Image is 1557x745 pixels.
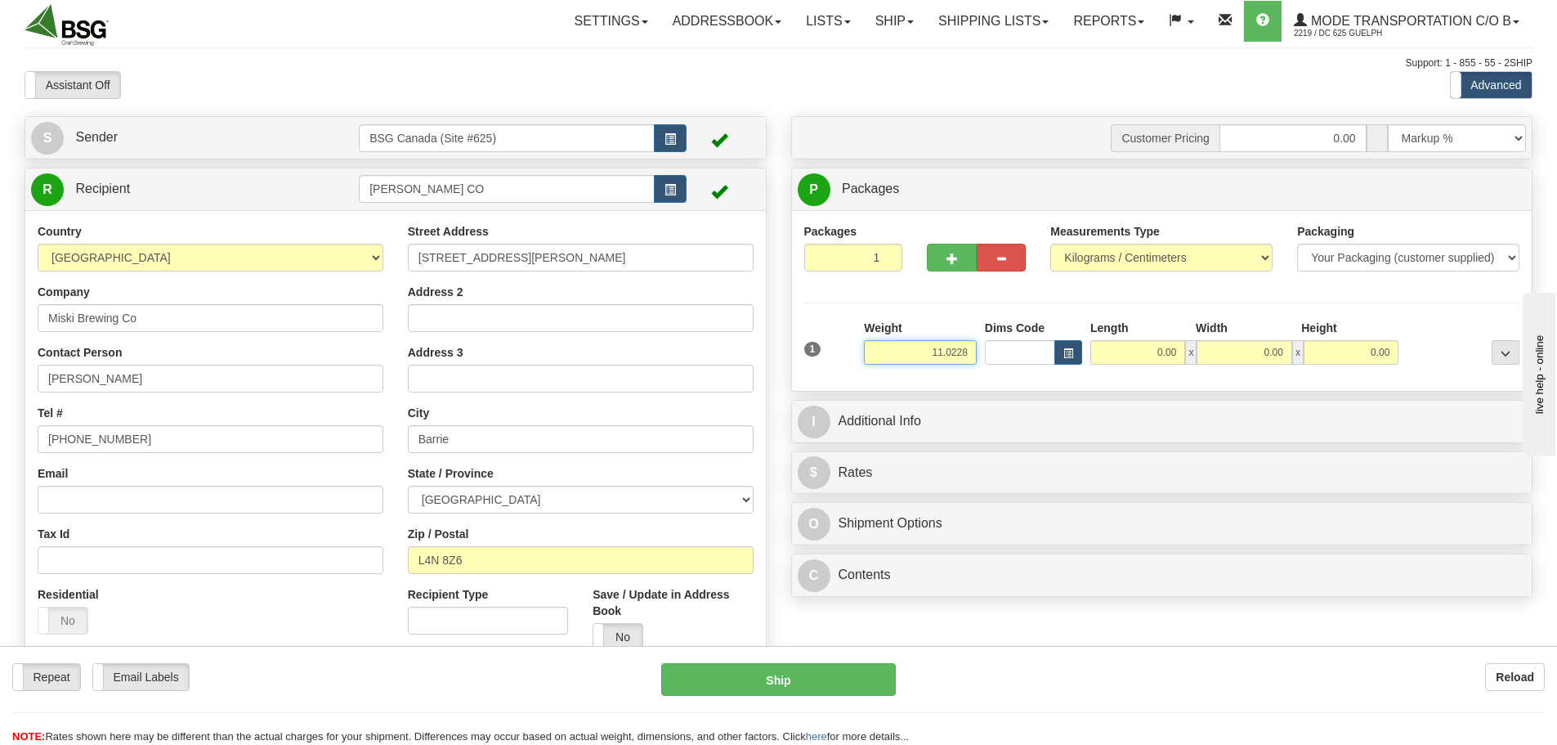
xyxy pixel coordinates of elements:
[408,284,463,300] label: Address 2
[864,320,902,336] label: Weight
[1496,671,1534,684] b: Reload
[93,664,189,690] label: Email Labels
[1111,124,1219,152] span: Customer Pricing
[798,406,830,438] span: I
[660,1,794,42] a: Addressbook
[985,320,1045,336] label: Dims Code
[1297,223,1354,240] label: Packaging
[1292,340,1304,365] span: x
[794,1,862,42] a: Lists
[31,173,323,206] a: R Recipient
[31,173,64,206] span: R
[804,342,821,357] span: 1
[38,223,82,240] label: Country
[1090,320,1129,336] label: Length
[408,223,489,240] label: Street Address
[1185,340,1197,365] span: x
[25,4,109,46] img: logo2219.jpg
[75,182,130,195] span: Recipient
[38,405,63,421] label: Tel #
[13,664,80,690] label: Repeat
[798,456,1527,490] a: $Rates
[1307,14,1511,28] span: Mode Transportation c/o B
[408,465,494,482] label: State / Province
[359,124,655,152] input: Sender Id
[408,405,429,421] label: City
[12,14,151,26] div: live help - online
[798,173,1527,206] a: P Packages
[1519,289,1555,456] iframe: chat widget
[12,730,45,743] span: NOTE:
[408,344,463,361] label: Address 3
[798,405,1527,438] a: IAdditional Info
[798,456,830,489] span: $
[842,182,899,195] span: Packages
[38,284,90,300] label: Company
[806,730,827,743] a: here
[661,663,896,696] button: Ship
[798,559,830,592] span: C
[408,526,469,542] label: Zip / Postal
[1492,340,1519,365] div: ...
[1061,1,1157,42] a: Reports
[38,586,99,603] label: Residential
[1301,320,1337,336] label: Height
[1294,25,1416,42] span: 2219 / DC 625 Guelph
[31,122,64,155] span: S
[38,465,68,482] label: Email
[408,586,489,603] label: Recipient Type
[38,608,87,634] label: No
[25,72,120,98] label: Assistant Off
[1196,320,1228,336] label: Width
[798,507,1527,541] a: OShipment Options
[798,508,830,541] span: O
[25,56,1532,70] div: Support: 1 - 855 - 55 - 2SHIP
[926,1,1061,42] a: Shipping lists
[31,121,359,155] a: S Sender
[863,1,926,42] a: Ship
[38,526,69,542] label: Tax Id
[798,559,1527,592] a: CContents
[75,130,118,144] span: Sender
[562,1,660,42] a: Settings
[1282,1,1532,42] a: Mode Transportation c/o B 2219 / DC 625 Guelph
[38,344,122,361] label: Contact Person
[359,175,655,203] input: Recipient Id
[593,586,753,619] label: Save / Update in Address Book
[798,173,830,206] span: P
[1451,72,1532,98] label: Advanced
[593,624,642,650] label: No
[408,244,754,272] input: Enter a location
[804,223,857,240] label: Packages
[1485,663,1545,691] button: Reload
[1050,223,1160,240] label: Measurements Type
